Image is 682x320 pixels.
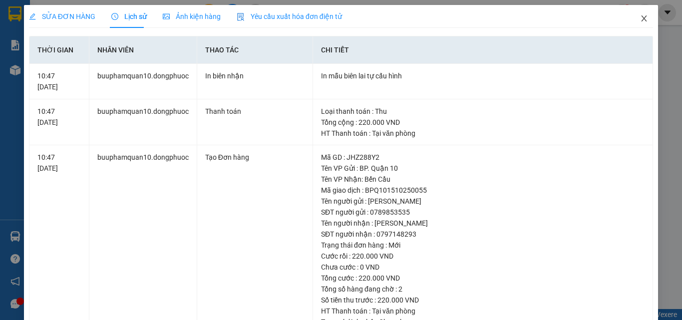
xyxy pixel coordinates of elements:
[321,185,645,196] div: Mã giao dịch : BPQ101510250055
[111,13,118,20] span: clock-circle
[29,13,36,20] span: edit
[321,229,645,240] div: SĐT người nhận : 0797148293
[163,13,170,20] span: picture
[37,152,81,174] div: 10:47 [DATE]
[321,262,645,273] div: Chưa cước : 0 VND
[237,13,245,21] img: icon
[321,284,645,295] div: Tổng số hàng đang chờ : 2
[321,163,645,174] div: Tên VP Gửi : BP. Quận 10
[321,240,645,251] div: Trạng thái đơn hàng : Mới
[89,64,197,99] td: buuphamquan10.dongphuoc
[205,152,305,163] div: Tạo Đơn hàng
[321,295,645,306] div: Số tiền thu trước : 220.000 VND
[321,218,645,229] div: Tên người nhận : [PERSON_NAME]
[321,106,645,117] div: Loại thanh toán : Thu
[630,5,658,33] button: Close
[197,36,313,64] th: Thao tác
[313,36,653,64] th: Chi tiết
[321,174,645,185] div: Tên VP Nhận: Bến Cầu
[321,196,645,207] div: Tên người gửi : [PERSON_NAME]
[321,128,645,139] div: HT Thanh toán : Tại văn phòng
[237,12,342,20] span: Yêu cầu xuất hóa đơn điện tử
[205,106,305,117] div: Thanh toán
[321,117,645,128] div: Tổng cộng : 220.000 VND
[321,306,645,317] div: HT Thanh toán : Tại văn phòng
[205,70,305,81] div: In biên nhận
[89,36,197,64] th: Nhân viên
[321,70,645,81] div: In mẫu biên lai tự cấu hình
[89,99,197,146] td: buuphamquan10.dongphuoc
[321,207,645,218] div: SĐT người gửi : 0789853535
[640,14,648,22] span: close
[29,36,89,64] th: Thời gian
[321,251,645,262] div: Cước rồi : 220.000 VND
[111,12,147,20] span: Lịch sử
[321,273,645,284] div: Tổng cước : 220.000 VND
[37,106,81,128] div: 10:47 [DATE]
[37,70,81,92] div: 10:47 [DATE]
[321,152,645,163] div: Mã GD : JHZ288Y2
[29,12,95,20] span: SỬA ĐƠN HÀNG
[163,12,221,20] span: Ảnh kiện hàng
